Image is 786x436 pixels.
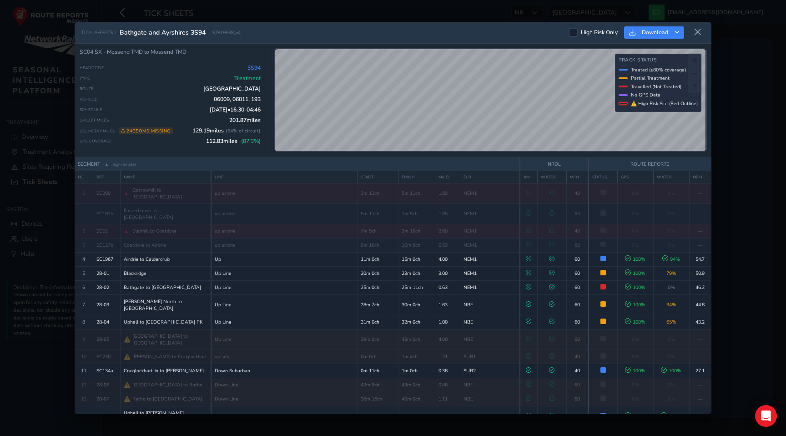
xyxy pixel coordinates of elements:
span: 79 % [666,270,676,277]
span: [GEOGRAPHIC_DATA] [203,85,261,92]
td: 7m 5ch [357,224,398,238]
td: 0m 11ch [357,364,398,378]
span: Garrowhill to [GEOGRAPHIC_DATA] [132,187,207,200]
span: Uphall to [GEOGRAPHIC_DATA] PK [124,319,203,325]
td: 0.63 [435,280,460,294]
span: 0% [632,210,639,217]
td: 9m 16ch [357,238,398,252]
td: Up [211,252,357,266]
td: 9m 16ch [398,224,435,238]
td: 60 [566,266,589,280]
span: 3S94 [247,64,261,71]
td: — [689,329,711,350]
span: 0% [668,353,675,360]
span: 34 % [666,301,676,308]
span: ⚠️ [124,381,131,389]
td: 3.00 [435,266,460,280]
td: NBE [460,378,519,392]
span: [GEOGRAPHIC_DATA] to [GEOGRAPHIC_DATA] [132,333,208,346]
span: 0% [632,336,639,343]
th: STATUS [589,171,618,183]
span: [DATE] • 16:30 - 04:46 [210,106,261,113]
td: — [689,183,711,203]
td: 40m 0ch [398,392,435,406]
th: FINISH [398,171,435,183]
span: 100 % [625,270,645,277]
td: Down Suburban [211,364,357,378]
th: MPH [689,171,711,183]
span: Craiglockhart Jn to [PERSON_NAME] [124,367,204,374]
span: ⚠️ [124,395,131,403]
span: ⚠ High Risk Site (Red Outline) [631,100,698,107]
th: AM [520,171,538,183]
td: 54.7 [689,252,711,266]
td: NBE [460,329,519,350]
span: 24 geoms missing [119,127,173,134]
td: 60 [566,294,589,315]
td: 40 [566,350,589,364]
th: NAME [120,171,211,183]
span: 0% [668,210,675,217]
td: 43.2 [689,315,711,329]
td: up airdrie [211,203,357,224]
td: 20m 0ch [357,266,398,280]
td: NEM1 [460,280,519,294]
span: 0% [632,242,639,248]
td: 0m 0ch [357,350,398,364]
span: ▲ [124,228,129,235]
td: Up Line [211,266,357,280]
div: Open Intercom Messenger [755,405,777,427]
span: 0% [668,336,675,343]
th: GPS [617,171,653,183]
h4: Track Status [619,57,698,63]
td: — [689,392,711,406]
td: NEM1 [460,238,519,252]
td: up airdrie [211,224,357,238]
span: 100 % [625,284,645,291]
td: — [689,224,711,238]
span: ( 64 % of circuit) [226,127,261,134]
td: NBE [460,315,519,329]
span: Geometry Miles [80,127,173,134]
td: 1m 0ch [398,364,435,378]
span: Airdrie to Caldercruix [124,256,171,263]
td: 1.21 [435,350,460,364]
td: — [689,350,711,364]
span: 0% [632,228,639,234]
td: 1.65 [435,203,460,224]
td: 4.00 [435,329,460,350]
td: 15m 0ch [398,252,435,266]
th: WATER [653,171,689,183]
th: NROL [520,157,589,171]
td: 60 [566,378,589,392]
span: No GPS Data [631,91,660,98]
td: 23m 0ch [398,266,435,280]
td: Down Line [211,378,357,392]
td: Up Line [211,294,357,315]
div: SC04 SX - Mossend TMD to Mossend TMD [80,48,261,56]
td: NEM1 [460,203,519,224]
td: SUB2 [460,364,519,378]
th: WATER [537,171,566,183]
span: ⚠️ [124,353,131,360]
td: 50.9 [689,266,711,280]
td: 1.11 [435,392,460,406]
span: 100 % [625,367,645,374]
span: 0% [668,395,675,402]
td: NEM1 [460,183,519,203]
td: 3m 13ch [357,183,398,203]
th: ROUTE REPORTS [589,157,711,171]
span: 0% [632,381,639,388]
td: 40 [566,224,589,238]
td: 43m 0ch [398,329,435,350]
span: Blairhill to Coatdyke [132,228,176,234]
th: MILES [435,171,460,183]
td: 5m 11ch [398,183,435,203]
td: up airdrie [211,238,357,252]
td: 60 [566,315,589,329]
th: LINE [211,171,357,183]
td: NEM1 [460,252,519,266]
span: Ratho to [GEOGRAPHIC_DATA] [132,395,202,402]
span: Easterhouse to [GEOGRAPHIC_DATA] [124,207,208,221]
span: [GEOGRAPHIC_DATA] to Ratho [132,381,202,388]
